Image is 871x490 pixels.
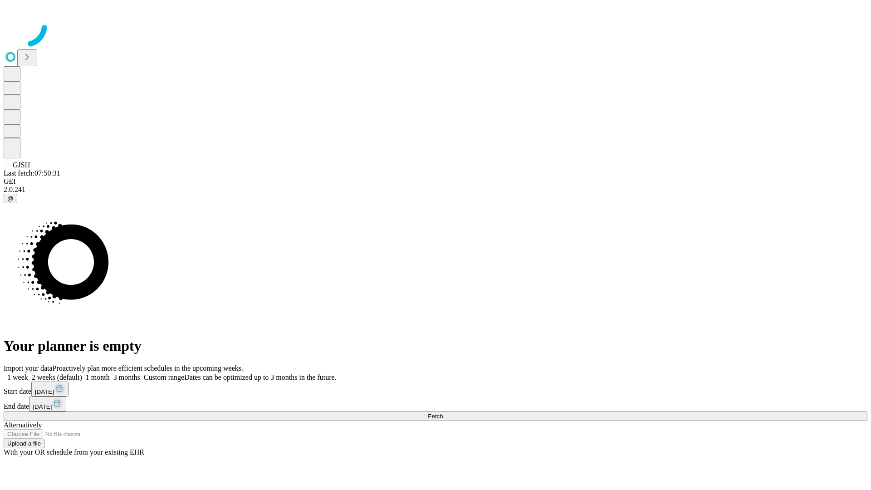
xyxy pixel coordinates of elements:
[4,412,867,421] button: Fetch
[31,382,69,397] button: [DATE]
[7,373,28,381] span: 1 week
[4,364,53,372] span: Import your data
[113,373,140,381] span: 3 months
[33,403,52,410] span: [DATE]
[184,373,336,381] span: Dates can be optimized up to 3 months in the future.
[35,388,54,395] span: [DATE]
[4,177,867,186] div: GEI
[428,413,443,420] span: Fetch
[4,421,42,429] span: Alternatively
[4,338,867,354] h1: Your planner is empty
[4,169,60,177] span: Last fetch: 07:50:31
[53,364,243,372] span: Proactively plan more efficient schedules in the upcoming weeks.
[7,195,14,202] span: @
[86,373,110,381] span: 1 month
[4,448,144,456] span: With your OR schedule from your existing EHR
[29,397,66,412] button: [DATE]
[32,373,82,381] span: 2 weeks (default)
[4,397,867,412] div: End date
[4,186,867,194] div: 2.0.241
[13,161,30,169] span: GJSH
[4,382,867,397] div: Start date
[144,373,184,381] span: Custom range
[4,194,17,203] button: @
[4,439,44,448] button: Upload a file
